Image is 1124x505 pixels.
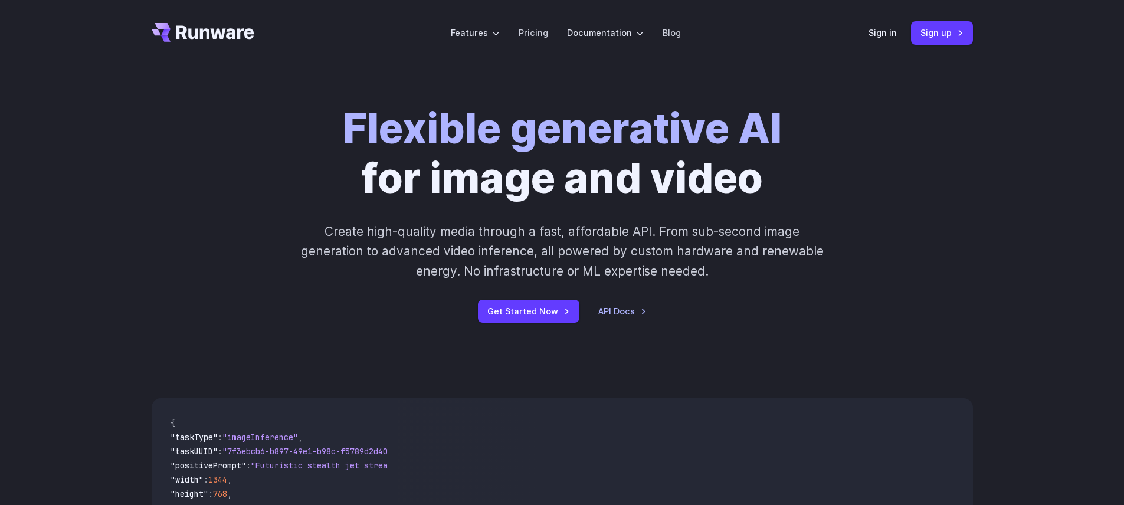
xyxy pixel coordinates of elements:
[171,432,218,442] span: "taskType"
[663,26,681,40] a: Blog
[171,474,204,485] span: "width"
[519,26,548,40] a: Pricing
[152,23,254,42] a: Go to /
[227,488,232,499] span: ,
[218,446,222,457] span: :
[567,26,644,40] label: Documentation
[171,488,208,499] span: "height"
[222,432,298,442] span: "imageInference"
[598,304,647,318] a: API Docs
[208,488,213,499] span: :
[343,103,782,153] strong: Flexible generative AI
[227,474,232,485] span: ,
[213,488,227,499] span: 768
[911,21,973,44] a: Sign up
[298,432,303,442] span: ,
[171,418,175,428] span: {
[869,26,897,40] a: Sign in
[451,26,500,40] label: Features
[246,460,251,471] span: :
[222,446,402,457] span: "7f3ebcb6-b897-49e1-b98c-f5789d2d40d7"
[171,446,218,457] span: "taskUUID"
[208,474,227,485] span: 1344
[251,460,680,471] span: "Futuristic stealth jet streaking through a neon-lit cityscape with glowing purple exhaust"
[299,222,825,281] p: Create high-quality media through a fast, affordable API. From sub-second image generation to adv...
[218,432,222,442] span: :
[343,104,782,203] h1: for image and video
[478,300,579,323] a: Get Started Now
[204,474,208,485] span: :
[171,460,246,471] span: "positivePrompt"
